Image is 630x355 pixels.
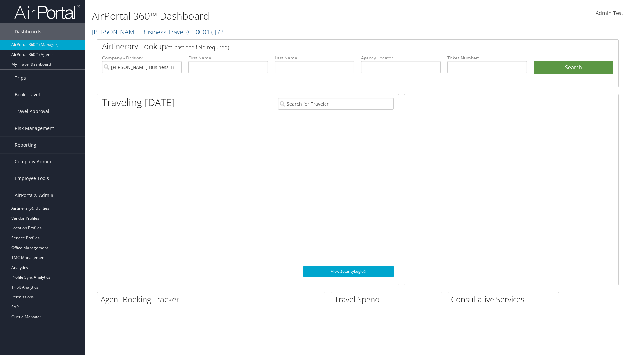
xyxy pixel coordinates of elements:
a: Admin Test [596,3,623,24]
span: AirPortal® Admin [15,187,53,203]
h2: Consultative Services [451,294,559,305]
label: Ticket Number: [447,55,527,61]
h1: Traveling [DATE] [102,95,175,109]
label: Last Name: [275,55,354,61]
span: ( C10001 ) [186,27,212,36]
span: , [ 72 ] [212,27,226,36]
h2: Agent Booking Tracker [101,294,325,305]
input: Search for Traveler [278,98,394,110]
span: Employee Tools [15,170,49,187]
h2: Airtinerary Lookup [102,41,570,52]
span: Dashboards [15,23,41,40]
label: First Name: [188,55,268,61]
span: Book Travel [15,86,40,103]
h1: AirPortal 360™ Dashboard [92,9,446,23]
span: Admin Test [596,10,623,17]
img: airportal-logo.png [14,4,80,20]
a: View SecurityLogic® [303,266,394,277]
label: Agency Locator: [361,55,441,61]
span: Reporting [15,137,36,153]
span: (at least one field required) [166,44,229,51]
button: Search [534,61,613,74]
span: Company Admin [15,154,51,170]
span: Trips [15,70,26,86]
h2: Travel Spend [334,294,442,305]
span: Travel Approval [15,103,49,120]
a: [PERSON_NAME] Business Travel [92,27,226,36]
span: Risk Management [15,120,54,136]
label: Company - Division: [102,55,182,61]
